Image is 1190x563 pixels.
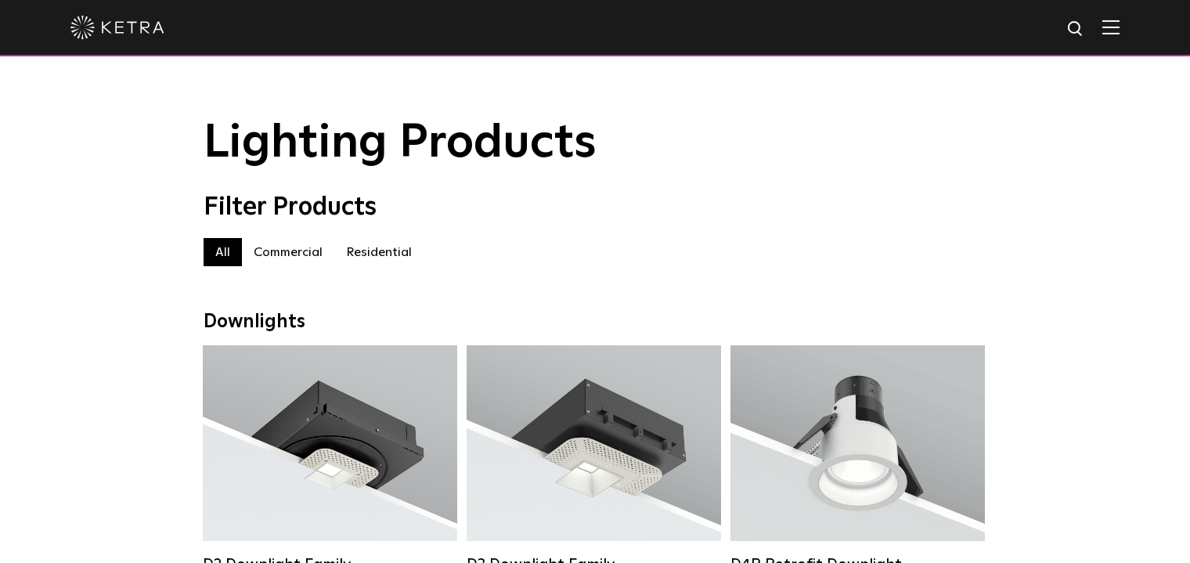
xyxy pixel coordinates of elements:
[334,238,424,266] label: Residential
[204,311,986,334] div: Downlights
[1102,20,1120,34] img: Hamburger%20Nav.svg
[204,120,597,167] span: Lighting Products
[204,238,242,266] label: All
[1066,20,1086,39] img: search icon
[204,193,986,222] div: Filter Products
[242,238,334,266] label: Commercial
[70,16,164,39] img: ketra-logo-2019-white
